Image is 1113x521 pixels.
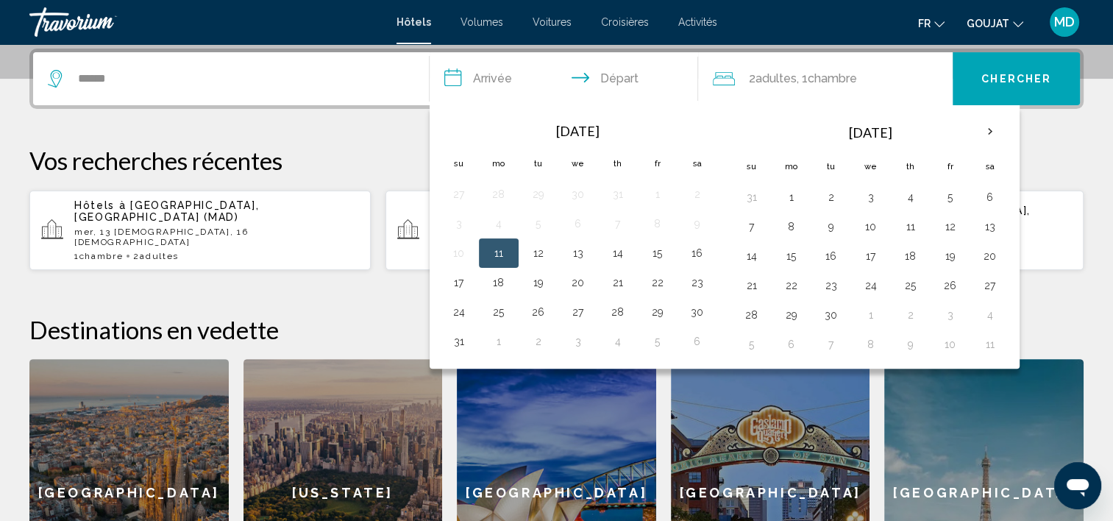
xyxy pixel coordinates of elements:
button: Day 9 [686,213,709,234]
button: Day 29 [527,184,550,205]
button: Day 24 [859,275,883,296]
button: Day 29 [646,302,669,322]
button: Day 9 [899,334,922,355]
button: Day 27 [978,275,1002,296]
button: Day 14 [606,243,630,263]
button: Day 31 [740,187,764,208]
button: Day 24 [447,302,471,322]
span: [GEOGRAPHIC_DATA], [GEOGRAPHIC_DATA] (MAD) [74,199,259,223]
button: Day 8 [780,216,803,237]
button: Day 13 [566,243,590,263]
button: Day 5 [527,213,550,234]
button: Day 18 [487,272,511,293]
button: Day 8 [646,213,669,234]
button: Day 7 [740,216,764,237]
button: Day 9 [819,216,843,237]
button: Day 1 [859,305,883,325]
font: 1 [74,251,79,261]
span: MD [1054,15,1075,29]
button: Day 3 [859,187,883,208]
button: Day 15 [646,243,669,263]
button: Voyageurs : 2 adultes, 0 enfants [698,52,953,105]
button: Menu utilisateur [1045,7,1084,38]
button: Day 18 [899,246,922,266]
button: Day 19 [939,246,962,266]
button: Day 29 [780,305,803,325]
button: Day 30 [819,305,843,325]
button: Changer de devise [967,13,1023,34]
button: Day 8 [859,334,883,355]
a: Activités [678,16,717,28]
button: Day 6 [566,213,590,234]
button: Changer la langue [918,13,945,34]
button: Day 7 [819,334,843,355]
font: 2 [748,71,755,85]
span: Adultes [140,251,179,261]
button: Day 28 [606,302,630,322]
button: Day 28 [740,305,764,325]
button: Day 26 [527,302,550,322]
button: Day 30 [686,302,709,322]
button: Day 15 [780,246,803,266]
a: Hôtels [397,16,431,28]
button: Day 31 [606,184,630,205]
button: Day 17 [447,272,471,293]
button: Day 1 [646,184,669,205]
button: Day 10 [939,334,962,355]
button: Next month [970,115,1010,149]
button: Day 3 [939,305,962,325]
a: Travorium [29,7,382,37]
button: Day 11 [487,243,511,263]
font: 2 [133,251,140,261]
button: Day 2 [819,187,843,208]
span: GOUJAT [967,18,1009,29]
button: Day 10 [859,216,883,237]
button: Day 6 [780,334,803,355]
button: Day 16 [819,246,843,266]
button: Day 13 [978,216,1002,237]
font: [DATE] [556,123,600,139]
button: Hôtels à [GEOGRAPHIC_DATA], [GEOGRAPHIC_DATA] (MAD)mer, 13 [DEMOGRAPHIC_DATA], 16 [DEMOGRAPHIC_DA... [29,190,371,271]
button: Day 4 [899,187,922,208]
button: Day 11 [978,334,1002,355]
button: Day 23 [819,275,843,296]
button: Day 11 [899,216,922,237]
button: Day 20 [566,272,590,293]
button: Day 17 [859,246,883,266]
a: Croisières [601,16,649,28]
button: Day 16 [686,243,709,263]
button: Dates d’arrivée et de départ [430,52,699,105]
a: Volumes [461,16,503,28]
button: Hôtels à [GEOGRAPHIC_DATA], [GEOGRAPHIC_DATA], [GEOGRAPHIC_DATA] (LAS)[DATE] - [DATE]1Chambre2Adu... [385,190,727,271]
button: Day 27 [447,184,471,205]
button: Day 7 [606,213,630,234]
button: Day 6 [978,187,1002,208]
button: Day 20 [978,246,1002,266]
button: Day 22 [780,275,803,296]
div: Widget de recherche [33,52,1080,105]
button: Day 21 [740,275,764,296]
a: Voitures [533,16,572,28]
span: Adultes [755,71,796,85]
button: Day 23 [686,272,709,293]
button: Day 3 [566,331,590,352]
p: mer, 13 [DEMOGRAPHIC_DATA], 16 [DEMOGRAPHIC_DATA] [74,227,359,247]
button: Day 14 [740,246,764,266]
span: Fr [918,18,931,29]
button: Day 2 [686,184,709,205]
span: Hôtels à [74,199,126,211]
button: Day 31 [447,331,471,352]
button: Day 4 [978,305,1002,325]
button: Day 28 [487,184,511,205]
button: Day 2 [527,331,550,352]
button: Day 5 [939,187,962,208]
button: Day 25 [899,275,922,296]
span: Chambre [807,71,856,85]
button: Day 4 [606,331,630,352]
button: Day 1 [487,331,511,352]
button: Day 6 [686,331,709,352]
button: Day 27 [566,302,590,322]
